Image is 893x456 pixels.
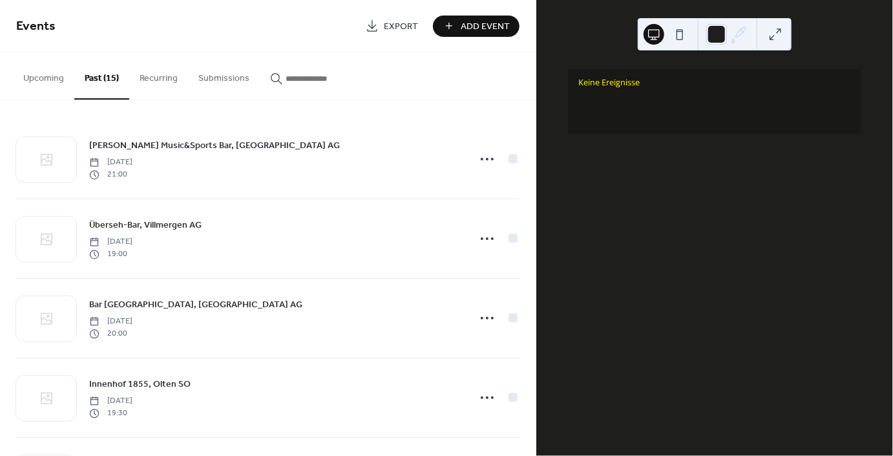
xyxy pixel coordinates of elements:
[188,52,260,98] button: Submissions
[16,14,56,39] span: Events
[384,20,418,34] span: Export
[89,248,132,260] span: 19:00
[89,140,340,153] span: [PERSON_NAME] Music&Sports Bar, [GEOGRAPHIC_DATA] AG
[89,138,340,153] a: [PERSON_NAME] Music&Sports Bar, [GEOGRAPHIC_DATA] AG
[89,218,202,233] a: Überseh-Bar, Villmergen AG
[89,169,132,180] span: 21:00
[13,52,74,98] button: Upcoming
[89,219,202,233] span: Überseh-Bar, Villmergen AG
[89,157,132,169] span: [DATE]
[89,396,132,407] span: [DATE]
[89,298,302,312] a: Bar [GEOGRAPHIC_DATA], [GEOGRAPHIC_DATA] AG
[89,299,302,312] span: Bar [GEOGRAPHIC_DATA], [GEOGRAPHIC_DATA] AG
[89,237,132,248] span: [DATE]
[74,52,129,100] button: Past (15)
[89,378,191,392] span: Innenhof 1855, Olten SO
[89,328,132,340] span: 20:00
[461,20,510,34] span: Add Event
[356,16,428,37] a: Export
[89,316,132,328] span: [DATE]
[89,377,191,392] a: Innenhof 1855, Olten SO
[433,16,520,37] button: Add Event
[129,52,188,98] button: Recurring
[89,407,132,419] span: 19:30
[578,77,851,89] div: Keine Ereignisse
